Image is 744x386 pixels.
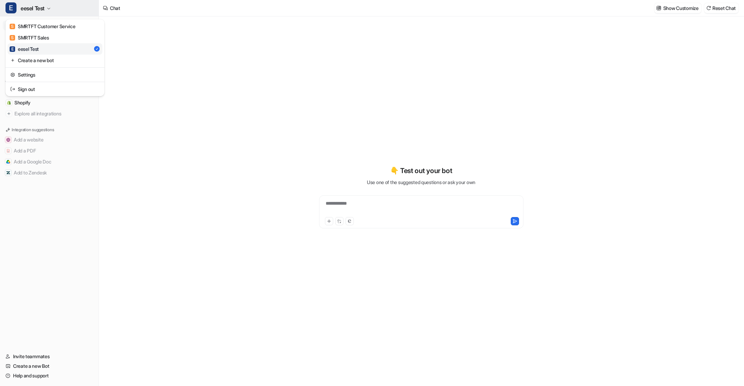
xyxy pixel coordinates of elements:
[10,34,49,41] div: SMRTFT Sales
[10,46,15,52] span: E
[21,3,45,13] span: eesel Test
[5,2,16,13] span: E
[8,83,102,95] a: Sign out
[10,71,15,78] img: reset
[10,24,15,29] span: S
[8,55,102,66] a: Create a new bot
[10,23,76,30] div: SMRTFT Customer Service
[10,57,15,64] img: reset
[10,35,15,41] span: S
[8,69,102,80] a: Settings
[10,45,39,53] div: eesel Test
[5,19,104,96] div: Eeesel Test
[10,86,15,93] img: reset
